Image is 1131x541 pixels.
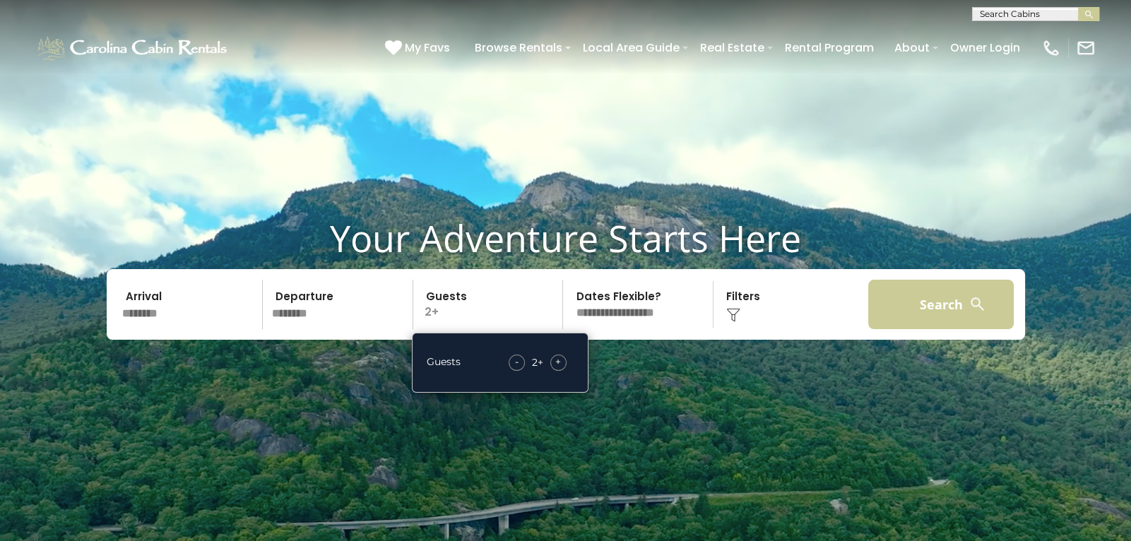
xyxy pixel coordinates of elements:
[532,355,538,369] div: 2
[418,280,563,329] p: 2+
[427,357,461,367] h5: Guests
[555,355,561,369] span: +
[969,295,986,313] img: search-regular-white.png
[943,35,1027,60] a: Owner Login
[1076,38,1096,58] img: mail-regular-white.png
[11,216,1120,260] h1: Your Adventure Starts Here
[868,280,1014,329] button: Search
[726,308,740,322] img: filter--v1.png
[385,39,454,57] a: My Favs
[35,34,231,62] img: White-1-1-2.png
[778,35,881,60] a: Rental Program
[405,39,450,57] span: My Favs
[502,355,574,371] div: +
[693,35,771,60] a: Real Estate
[1041,38,1061,58] img: phone-regular-white.png
[887,35,937,60] a: About
[515,355,519,369] span: -
[576,35,687,60] a: Local Area Guide
[468,35,569,60] a: Browse Rentals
